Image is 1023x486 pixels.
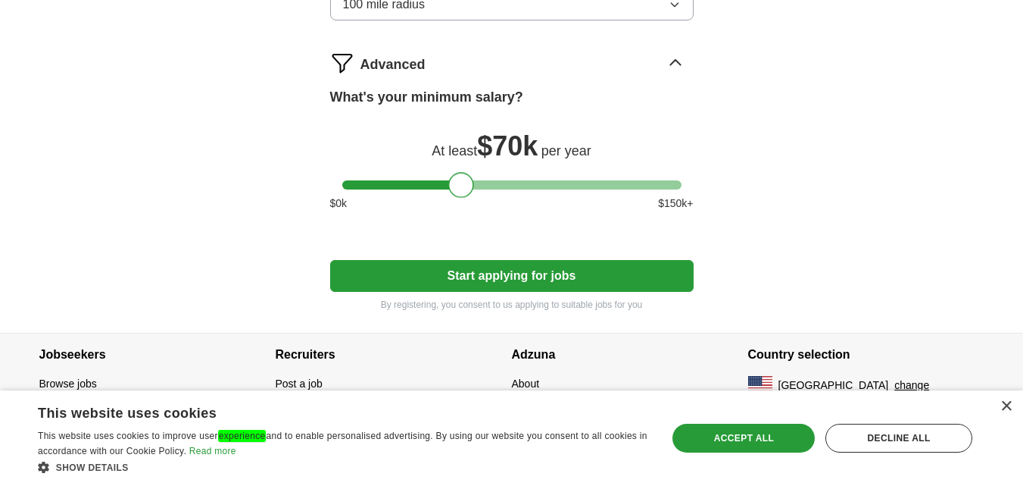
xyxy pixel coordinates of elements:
[38,400,611,422] div: This website uses cookies
[432,143,477,158] span: At least
[330,87,523,108] label: What's your minimum salary?
[672,424,815,453] div: Accept all
[778,378,889,394] span: [GEOGRAPHIC_DATA]
[1000,401,1012,412] div: Close
[39,378,97,390] a: Browse jobs
[748,334,984,376] h4: Country selection
[56,462,129,473] span: Show details
[658,196,693,212] span: $ 150 k+
[218,430,267,442] em: experience
[330,51,354,75] img: filter
[330,298,694,312] p: By registering, you consent to us applying to suitable jobs for you
[330,196,348,212] span: $ 0 k
[894,378,929,394] button: change
[38,430,647,456] span: This website uses cookies to improve user and to enable personalised advertising. By using our we...
[189,446,236,456] a: Read more, opens a new window
[825,424,972,453] div: Decline all
[477,130,538,161] span: $ 70k
[360,55,426,75] span: Advanced
[541,143,591,158] span: per year
[276,378,323,390] a: Post a job
[38,459,649,475] div: Show details
[512,378,540,390] a: About
[748,376,772,394] img: US flag
[330,260,694,292] button: Start applying for jobs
